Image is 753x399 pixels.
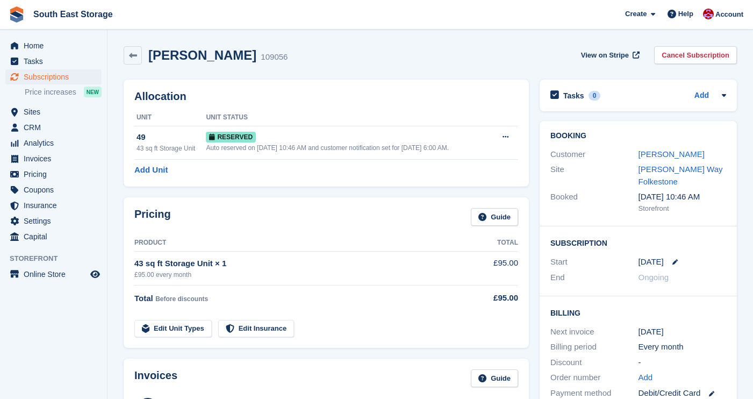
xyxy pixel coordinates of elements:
time: 2025-09-27 00:00:00 UTC [639,256,664,268]
a: menu [5,267,102,282]
div: Customer [550,148,639,161]
div: Order number [550,372,639,384]
div: 109056 [261,51,288,63]
span: Analytics [24,136,88,151]
a: Edit Insurance [218,320,295,338]
div: [DATE] [639,326,727,338]
h2: Allocation [134,90,518,103]
img: stora-icon-8386f47178a22dfd0bd8f6a31ec36ba5ce8667c1dd55bd0f319d3a0aa187defe.svg [9,6,25,23]
span: Invoices [24,151,88,166]
img: Roger Norris [703,9,714,19]
th: Product [134,234,467,252]
a: menu [5,54,102,69]
th: Total [467,234,519,252]
a: [PERSON_NAME] Way Folkestone [639,165,723,186]
span: Storefront [10,253,107,264]
span: Tasks [24,54,88,69]
div: Booked [550,191,639,213]
div: End [550,272,639,284]
div: 43 sq ft Storage Unit × 1 [134,258,467,270]
span: Create [625,9,647,19]
th: Unit Status [206,109,491,126]
div: 43 sq ft Storage Unit [137,144,206,153]
a: menu [5,198,102,213]
span: Total [134,294,153,303]
span: Settings [24,213,88,229]
a: Add Unit [134,164,168,176]
span: Online Store [24,267,88,282]
div: 49 [137,131,206,144]
span: Insurance [24,198,88,213]
span: Before discounts [155,295,208,303]
a: Guide [471,369,518,387]
h2: Invoices [134,369,177,387]
a: Add [639,372,653,384]
a: menu [5,38,102,53]
div: [DATE] 10:46 AM [639,191,727,203]
a: [PERSON_NAME] [639,149,705,159]
a: menu [5,120,102,135]
span: Pricing [24,167,88,182]
h2: Billing [550,307,726,318]
a: menu [5,182,102,197]
span: Sites [24,104,88,119]
h2: Booking [550,132,726,140]
a: Price increases NEW [25,86,102,98]
h2: Tasks [563,91,584,101]
th: Unit [134,109,206,126]
span: CRM [24,120,88,135]
div: Start [550,256,639,268]
a: Edit Unit Types [134,320,212,338]
div: Discount [550,357,639,369]
span: Capital [24,229,88,244]
span: Price increases [25,87,76,97]
span: Account [715,9,743,20]
span: Coupons [24,182,88,197]
a: Preview store [89,268,102,281]
div: Site [550,163,639,188]
h2: Subscription [550,237,726,248]
h2: Pricing [134,208,171,226]
div: Billing period [550,341,639,353]
span: Help [678,9,693,19]
a: South East Storage [29,5,117,23]
span: Reserved [206,132,256,142]
td: £95.00 [467,251,519,285]
div: £95.00 [467,292,519,304]
div: Auto reserved on [DATE] 10:46 AM and customer notification set for [DATE] 6:00 AM. [206,143,491,153]
a: menu [5,167,102,182]
div: Every month [639,341,727,353]
span: View on Stripe [581,50,629,61]
span: Ongoing [639,273,669,282]
a: Guide [471,208,518,226]
a: menu [5,104,102,119]
a: View on Stripe [577,46,642,64]
a: menu [5,69,102,84]
span: Home [24,38,88,53]
div: Storefront [639,203,727,214]
a: menu [5,136,102,151]
span: Subscriptions [24,69,88,84]
h2: [PERSON_NAME] [148,48,256,62]
a: menu [5,213,102,229]
div: 0 [589,91,601,101]
a: menu [5,151,102,166]
a: menu [5,229,102,244]
a: Add [694,90,709,102]
div: NEW [84,87,102,97]
div: Next invoice [550,326,639,338]
div: - [639,357,727,369]
a: Cancel Subscription [654,46,737,64]
div: £95.00 every month [134,270,467,280]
